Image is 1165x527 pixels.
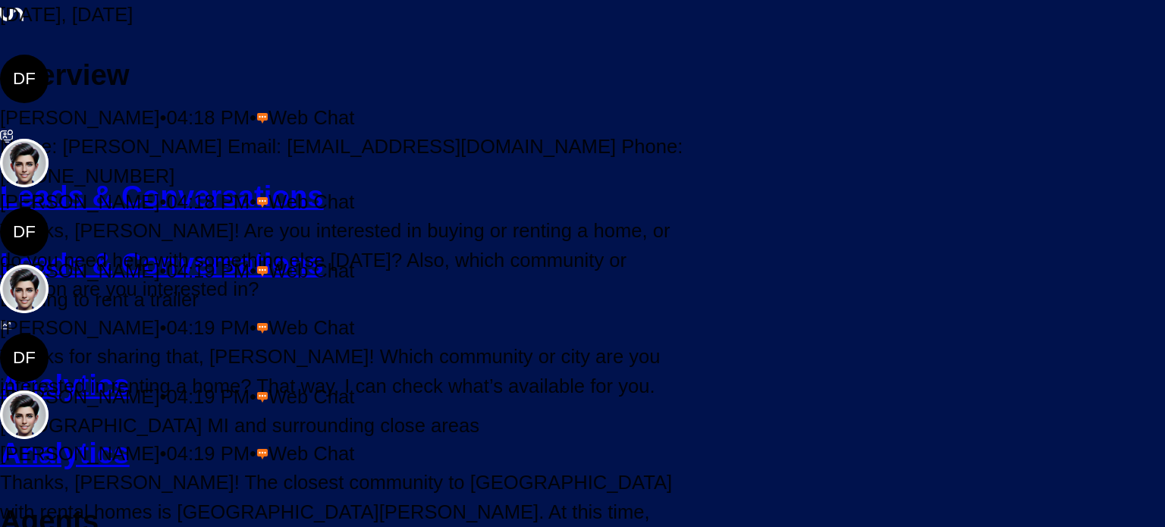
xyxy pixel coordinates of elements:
[166,191,250,212] span: 04:18 PM
[160,260,167,281] span: •
[268,107,354,128] span: Web Chat
[250,386,256,407] span: •
[166,386,250,407] span: 04:19 PM
[166,107,250,128] span: 04:18 PM
[250,107,256,128] span: •
[250,317,256,338] span: •
[268,443,354,464] span: Web Chat
[250,191,256,212] span: •
[166,443,250,464] span: 04:19 PM
[166,260,250,281] span: 04:19 PM
[268,191,354,212] span: Web Chat
[160,191,167,212] span: •
[268,317,354,338] span: Web Chat
[250,260,256,281] span: •
[160,386,167,407] span: •
[160,317,167,338] span: •
[166,317,250,338] span: 04:19 PM
[160,443,167,464] span: •
[268,386,354,407] span: Web Chat
[160,107,167,128] span: •
[250,443,256,464] span: •
[268,260,354,281] span: Web Chat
